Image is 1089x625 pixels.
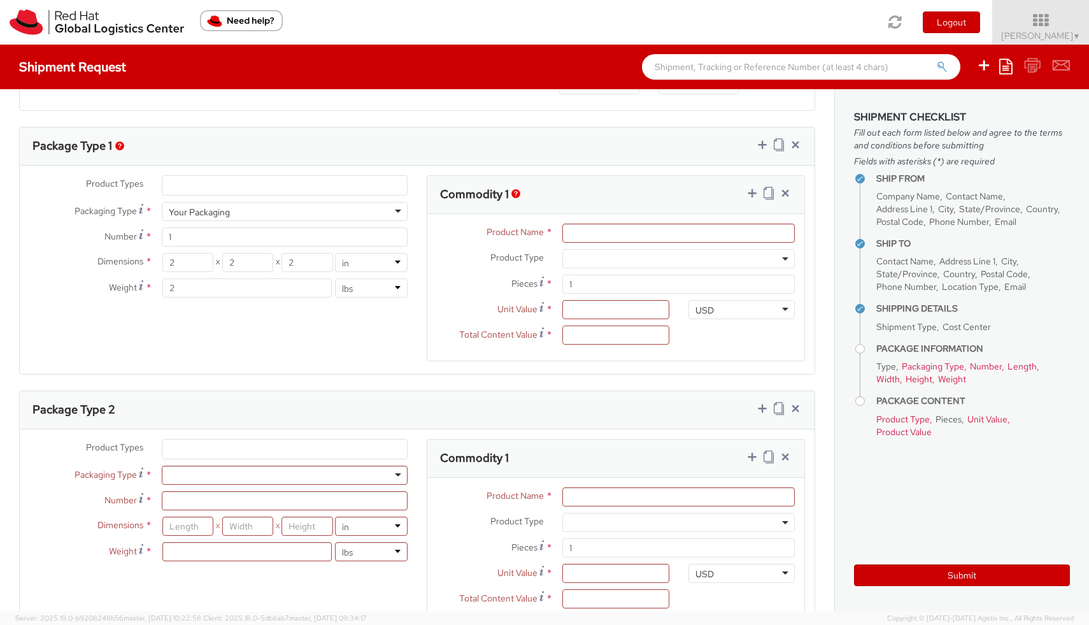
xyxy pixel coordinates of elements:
[15,614,201,622] span: Server: 2025.19.0-b9208248b56
[854,564,1070,586] button: Submit
[876,268,937,280] span: State/Province
[970,361,1002,372] span: Number
[876,361,896,372] span: Type
[86,442,143,453] span: Product Types
[876,413,930,425] span: Product Type
[490,515,544,527] span: Product Type
[281,517,332,536] input: Height
[695,304,714,317] div: USD
[967,413,1007,425] span: Unit Value
[936,413,962,425] span: Pieces
[169,206,230,219] div: Your Packaging
[213,253,222,272] span: X
[32,140,112,152] h3: Package Type 1
[942,281,999,292] span: Location Type
[902,361,964,372] span: Packaging Type
[203,614,367,622] span: Client: 2025.18.0-5db8ab7
[19,60,126,74] h4: Shipment Request
[104,231,137,242] span: Number
[938,203,953,215] span: City
[876,321,937,333] span: Shipment Type
[876,373,900,385] span: Width
[876,304,1070,313] h4: Shipping Details
[459,329,537,340] span: Total Content Value
[1001,255,1016,267] span: City
[487,226,544,238] span: Product Name
[938,373,966,385] span: Weight
[497,303,537,315] span: Unit Value
[97,255,143,267] span: Dimensions
[124,614,201,622] span: master, [DATE] 10:22:58
[876,281,936,292] span: Phone Number
[946,190,1003,202] span: Contact Name
[981,268,1028,280] span: Postal Code
[440,188,509,201] h3: Commodity 1
[876,255,934,267] span: Contact Name
[75,469,137,480] span: Packaging Type
[642,54,960,80] input: Shipment, Tracking or Reference Number (at least 4 chars)
[86,178,143,189] span: Product Types
[487,490,544,501] span: Product Name
[497,567,537,578] span: Unit Value
[943,268,975,280] span: Country
[1073,31,1081,41] span: ▼
[222,517,273,536] input: Width
[854,155,1070,168] span: Fields with asterisks (*) are required
[929,216,989,227] span: Phone Number
[1026,203,1058,215] span: Country
[104,494,137,506] span: Number
[32,403,115,416] h3: Package Type 2
[923,11,980,33] button: Logout
[200,10,283,31] button: Need help?
[162,253,213,272] input: Length
[222,253,273,272] input: Width
[162,517,213,536] input: Length
[490,252,544,263] span: Product Type
[10,10,184,35] img: rh-logistics-00dfa346123c4ec078e1.svg
[876,190,940,202] span: Company Name
[959,203,1020,215] span: State/Province
[854,126,1070,152] span: Fill out each form listed below and agree to the terms and conditions before submitting
[273,517,281,536] span: X
[876,216,923,227] span: Postal Code
[273,253,281,272] span: X
[876,174,1070,183] h4: Ship From
[939,255,995,267] span: Address Line 1
[511,278,537,289] span: Pieces
[1007,361,1037,372] span: Length
[887,614,1074,624] span: Copyright © [DATE]-[DATE] Agistix Inc., All Rights Reserved
[943,321,991,333] span: Cost Center
[97,519,143,531] span: Dimensions
[876,344,1070,354] h4: Package Information
[109,282,137,293] span: Weight
[109,545,137,557] span: Weight
[213,517,222,536] span: X
[75,205,137,217] span: Packaging Type
[876,426,932,438] span: Product Value
[854,111,1070,123] h3: Shipment Checklist
[876,239,1070,248] h4: Ship To
[876,203,932,215] span: Address Line 1
[459,593,537,604] span: Total Content Value
[1001,30,1081,41] span: [PERSON_NAME]
[281,253,332,272] input: Height
[511,542,537,553] span: Pieces
[695,568,714,580] div: USD
[995,216,1016,227] span: Email
[906,373,932,385] span: Height
[289,614,367,622] span: master, [DATE] 09:34:17
[876,396,1070,406] h4: Package Content
[1004,281,1026,292] span: Email
[440,452,509,464] h3: Commodity 1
